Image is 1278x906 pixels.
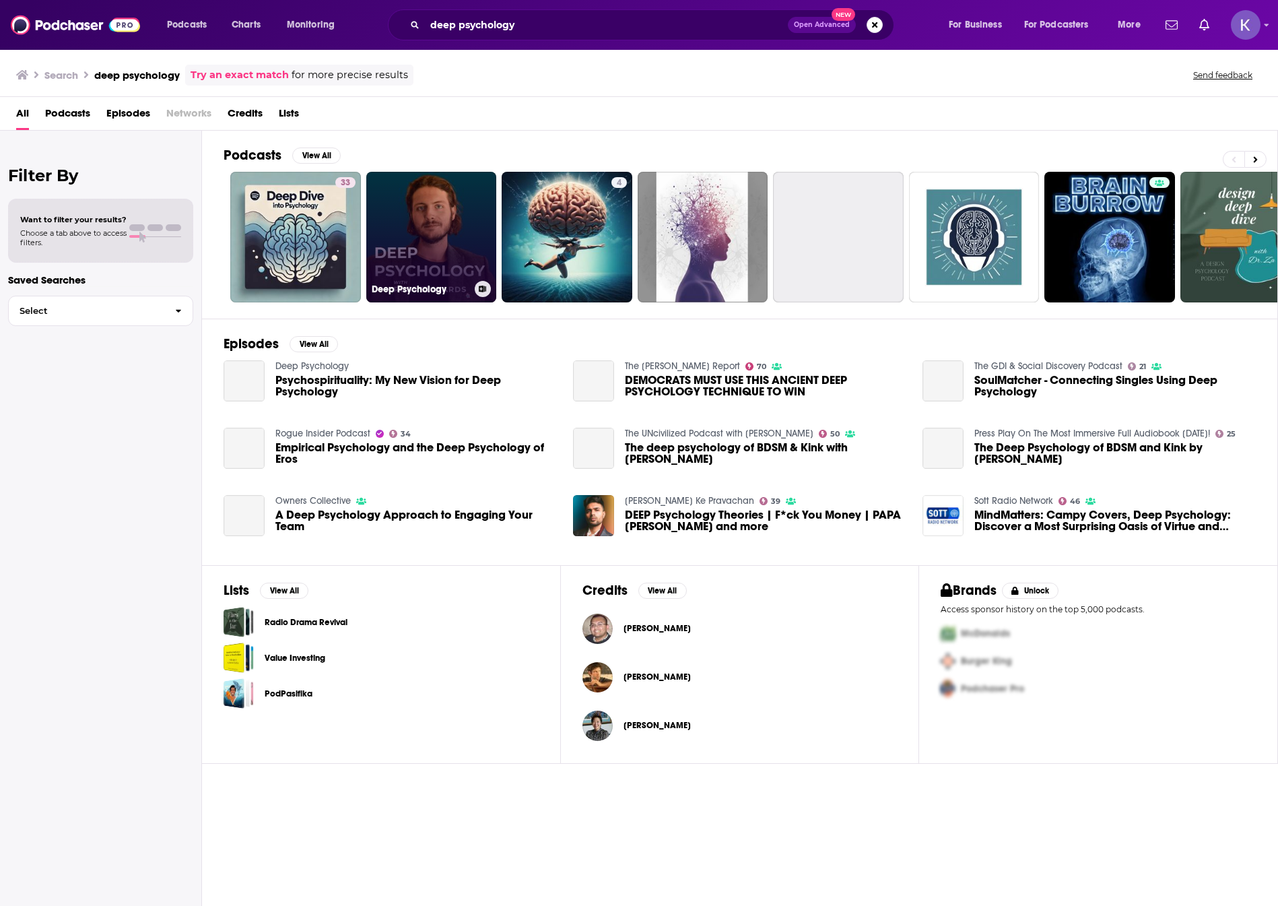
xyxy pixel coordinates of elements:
span: 39 [771,498,780,505]
span: PodPasifika [224,678,254,709]
span: [PERSON_NAME] [624,623,691,634]
p: Saved Searches [8,273,193,286]
span: Want to filter your results? [20,215,127,224]
span: Monitoring [287,15,335,34]
a: All [16,102,29,130]
button: View All [260,583,308,599]
a: Prakhar Ke Pravachan [625,495,754,507]
a: The UNcivilized Podcast with Traver Boehm [625,428,813,439]
img: Second Pro Logo [935,647,961,675]
span: 34 [401,431,411,437]
span: For Business [949,15,1002,34]
span: DEMOCRATS MUST USE THIS ANCIENT DEEP PSYCHOLOGY TECHNIQUE TO WIN [625,375,906,397]
h2: Episodes [224,335,279,352]
a: Jay Shapiro [624,672,691,682]
span: Select [9,306,164,315]
button: Unlock [1002,583,1059,599]
span: New [832,8,856,21]
span: Choose a tab above to access filters. [20,228,127,247]
span: 70 [757,364,766,370]
a: SoulMatcher - Connecting Singles Using Deep Psychology [922,360,964,401]
button: Deepan ChatterjeeDeepan Chatterjee [582,607,898,650]
a: Episodes [106,102,150,130]
a: PodPasifika [265,686,312,701]
a: Deepan Chatterjee [582,614,613,644]
a: Show notifications dropdown [1194,13,1215,36]
a: The Deep Psychology of BDSM and Kink by Douglas Thomas [974,442,1256,465]
h2: Credits [582,582,628,599]
h3: Search [44,69,78,82]
img: First Pro Logo [935,620,961,647]
span: 33 [341,176,350,190]
a: Deep Psychology [275,360,349,372]
span: for more precise results [292,67,408,83]
a: SoulMatcher - Connecting Singles Using Deep Psychology [974,375,1256,397]
a: Sott Radio Network [974,495,1053,507]
span: Value Investing [224,643,254,673]
span: Podcasts [45,102,90,130]
h2: Lists [224,582,249,599]
button: View All [290,336,338,352]
a: Show notifications dropdown [1160,13,1183,36]
button: Send feedback [1189,69,1256,81]
a: MindMatters: Campy Covers, Deep Psychology: Discover a Most Surprising Oasis of Virtue and Values [974,509,1256,532]
a: Psychospirituality: My New Vision for Deep Psychology [224,360,265,401]
button: Select [8,296,193,326]
a: CreditsView All [582,582,687,599]
a: 70 [745,362,767,370]
a: Value Investing [265,651,325,666]
button: open menu [158,14,224,36]
a: 4 [502,172,632,302]
button: View All [292,148,341,164]
span: [PERSON_NAME] [624,672,691,682]
a: The Deep Psychology of BDSM and Kink by Douglas Thomas [922,428,964,469]
img: Podchaser - Follow, Share and Rate Podcasts [11,12,140,38]
a: Owners Collective [275,495,351,507]
img: DEEP Psychology Theories | F*ck You Money | PAPA KI KAVITA and more [573,495,614,536]
div: Search podcasts, credits, & more... [401,9,907,40]
img: MindMatters: Campy Covers, Deep Psychology: Discover a Most Surprising Oasis of Virtue and Values [922,495,964,536]
a: PodcastsView All [224,147,341,164]
a: 33 [335,177,356,188]
span: Lists [279,102,299,130]
h3: deep psychology [94,69,180,82]
a: A Deep Psychology Approach to Engaging Your Team [224,495,265,536]
span: DEEP Psychology Theories | F*ck You Money | PAPA [PERSON_NAME] and more [625,509,906,532]
a: 50 [819,430,840,438]
a: Psychospirituality: My New Vision for Deep Psychology [275,375,557,397]
span: For Podcasters [1024,15,1089,34]
a: Credits [228,102,263,130]
a: 39 [760,497,781,505]
a: 46 [1058,497,1081,505]
span: Logged in as kpearson13190 [1231,10,1260,40]
a: Deep Psychology [366,172,497,302]
img: Third Pro Logo [935,675,961,703]
span: McDonalds [961,628,1010,639]
a: 34 [389,430,411,438]
a: EpisodesView All [224,335,338,352]
button: Show profile menu [1231,10,1260,40]
a: DEMOCRATS MUST USE THIS ANCIENT DEEP PSYCHOLOGY TECHNIQUE TO WIN [573,360,614,401]
span: The deep psychology of BDSM & Kink with [PERSON_NAME] [625,442,906,465]
button: open menu [939,14,1019,36]
p: Access sponsor history on the top 5,000 podcasts. [941,604,1256,614]
a: The GDI & Social Discovery Podcast [974,360,1122,372]
span: 25 [1227,431,1236,437]
button: Open AdvancedNew [788,17,856,33]
a: DEEP Psychology Theories | F*ck You Money | PAPA KI KAVITA and more [625,509,906,532]
h2: Podcasts [224,147,281,164]
input: Search podcasts, credits, & more... [425,14,788,36]
span: Open Advanced [794,22,850,28]
span: 21 [1139,364,1146,370]
span: 46 [1070,498,1080,505]
button: Sherry WangSherry Wang [582,704,898,747]
a: Empirical Psychology and the Deep Psychology of Eros [224,428,265,469]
